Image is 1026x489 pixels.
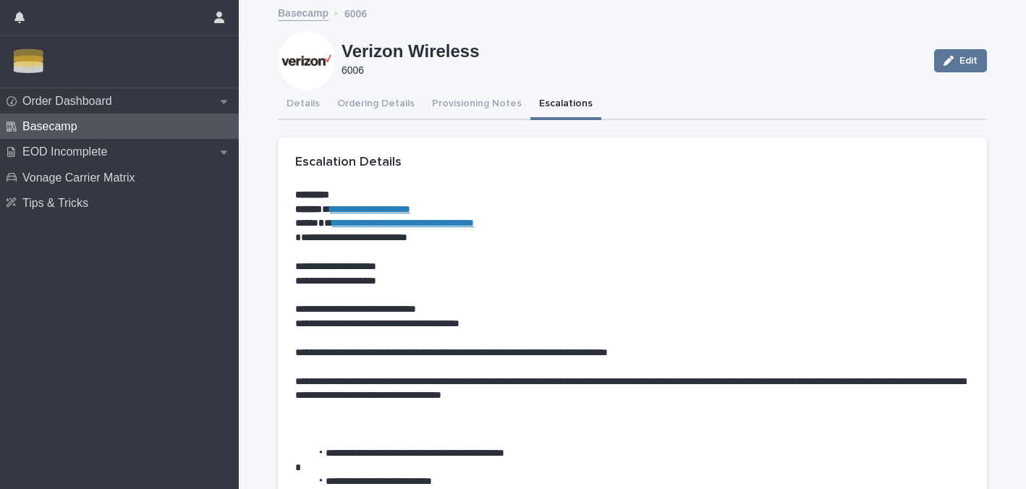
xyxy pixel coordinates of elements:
[17,196,100,210] p: Tips & Tricks
[17,94,124,108] p: Order Dashboard
[12,47,46,76] img: Zbn3osBRTqmJoOucoKu4
[278,90,328,120] button: Details
[530,90,601,120] button: Escalations
[934,49,987,72] button: Edit
[17,119,89,133] p: Basecamp
[344,4,367,21] p: 6006
[17,145,119,158] p: EOD Incomplete
[295,155,402,171] h2: Escalation Details
[342,64,917,77] p: 6006
[278,3,328,21] a: Basecamp
[328,90,423,120] button: Ordering Details
[342,44,923,58] p: Verizon Wireless
[423,90,530,120] button: Provisioning Notes
[17,171,147,184] p: Vonage Carrier Matrix
[959,56,978,66] span: Edit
